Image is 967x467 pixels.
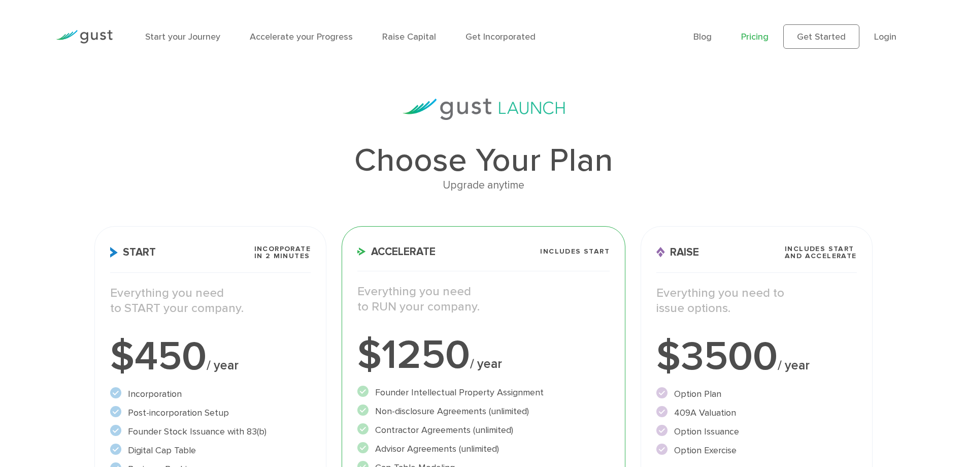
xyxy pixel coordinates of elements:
[874,32,896,42] a: Login
[656,286,857,316] p: Everything you need to issue options.
[656,247,665,258] img: Raise Icon
[110,286,311,316] p: Everything you need to START your company.
[110,425,311,439] li: Founder Stock Issuance with 83(b)
[357,386,610,399] li: Founder Intellectual Property Assignment
[145,32,220,42] a: Start your Journey
[656,247,699,258] span: Raise
[785,245,857,260] span: Includes START and ACCELERATE
[110,406,311,420] li: Post-incorporation Setup
[94,177,872,194] div: Upgrade anytime
[207,358,239,373] span: / year
[254,245,311,260] span: Incorporate in 2 Minutes
[656,336,857,377] div: $3500
[357,284,610,315] p: Everything you need to RUN your company.
[94,144,872,177] h1: Choose Your Plan
[778,358,810,373] span: / year
[403,99,565,120] img: gust-launch-logos.svg
[357,335,610,376] div: $1250
[470,356,502,371] span: / year
[382,32,436,42] a: Raise Capital
[465,32,536,42] a: Get Incorporated
[656,406,857,420] li: 409A Valuation
[110,387,311,401] li: Incorporation
[741,32,769,42] a: Pricing
[357,442,610,456] li: Advisor Agreements (unlimited)
[656,444,857,457] li: Option Exercise
[656,387,857,401] li: Option Plan
[357,404,610,418] li: Non-disclosure Agreements (unlimited)
[110,336,311,377] div: $450
[693,32,712,42] a: Blog
[110,444,311,457] li: Digital Cap Table
[110,247,156,258] span: Start
[56,30,113,44] img: Gust Logo
[783,24,859,49] a: Get Started
[357,423,610,437] li: Contractor Agreements (unlimited)
[110,247,118,258] img: Start Icon X2
[250,32,353,42] a: Accelerate your Progress
[357,246,436,257] span: Accelerate
[540,248,610,255] span: Includes START
[656,425,857,439] li: Option Issuance
[357,247,366,256] img: Accelerate Icon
